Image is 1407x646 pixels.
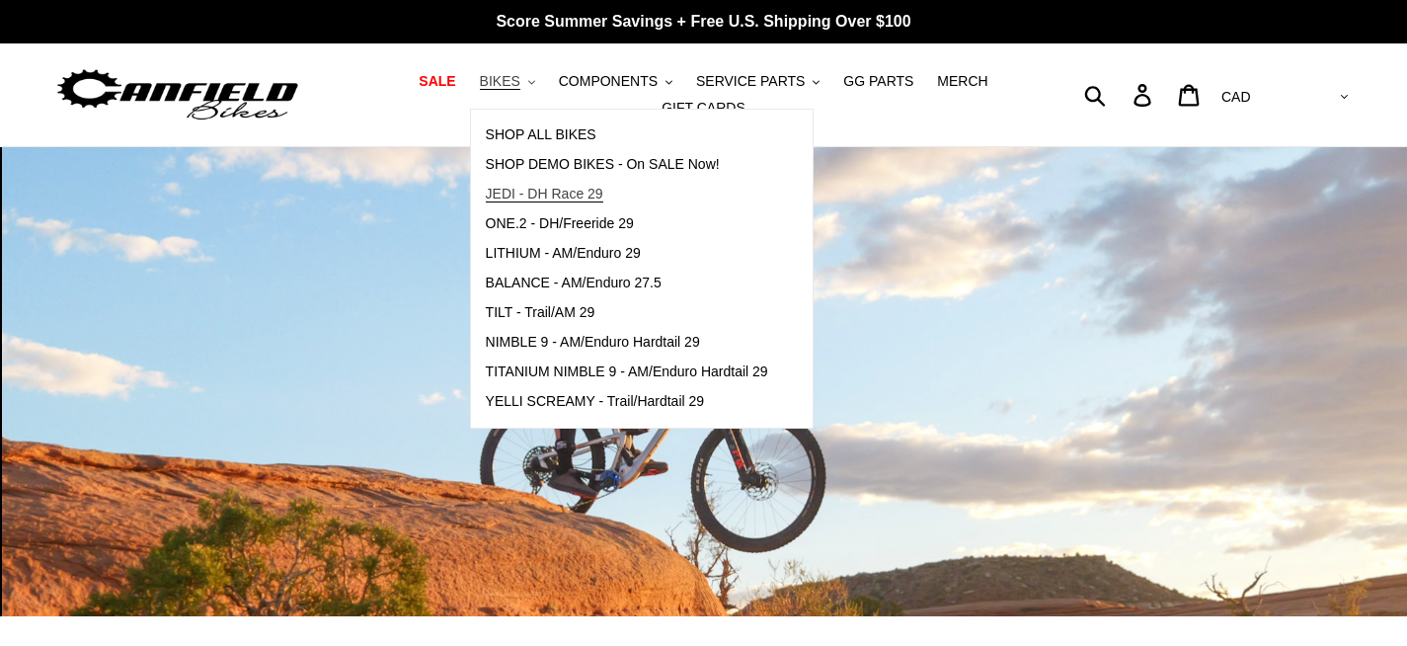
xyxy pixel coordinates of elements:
[486,275,662,291] span: BALANCE - AM/Enduro 27.5
[486,215,634,232] span: ONE.2 - DH/Freeride 29
[471,328,783,358] a: NIMBLE 9 - AM/Enduro Hardtail 29
[470,68,545,95] button: BIKES
[471,121,783,150] a: SHOP ALL BIKES
[471,209,783,239] a: ONE.2 - DH/Freeride 29
[486,304,595,321] span: TILT - Trail/AM 29
[471,298,783,328] a: TILT - Trail/AM 29
[480,73,520,90] span: BIKES
[486,245,641,262] span: LITHIUM - AM/Enduro 29
[471,358,783,387] a: TITANIUM NIMBLE 9 - AM/Enduro Hardtail 29
[486,156,720,173] span: SHOP DEMO BIKES - On SALE Now!
[486,126,596,143] span: SHOP ALL BIKES
[471,150,783,180] a: SHOP DEMO BIKES - On SALE Now!
[686,68,829,95] button: SERVICE PARTS
[54,64,301,126] img: Canfield Bikes
[652,95,755,121] a: GIFT CARDS
[486,334,700,351] span: NIMBLE 9 - AM/Enduro Hardtail 29
[696,73,805,90] span: SERVICE PARTS
[471,269,783,298] a: BALANCE - AM/Enduro 27.5
[486,363,768,380] span: TITANIUM NIMBLE 9 - AM/Enduro Hardtail 29
[843,73,913,90] span: GG PARTS
[662,100,745,117] span: GIFT CARDS
[549,68,682,95] button: COMPONENTS
[419,73,455,90] span: SALE
[937,73,987,90] span: MERCH
[471,180,783,209] a: JEDI - DH Race 29
[1095,73,1145,117] input: Search
[559,73,658,90] span: COMPONENTS
[471,239,783,269] a: LITHIUM - AM/Enduro 29
[471,387,783,417] a: YELLI SCREAMY - Trail/Hardtail 29
[486,393,705,410] span: YELLI SCREAMY - Trail/Hardtail 29
[833,68,923,95] a: GG PARTS
[409,68,465,95] a: SALE
[927,68,997,95] a: MERCH
[486,186,603,202] span: JEDI - DH Race 29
